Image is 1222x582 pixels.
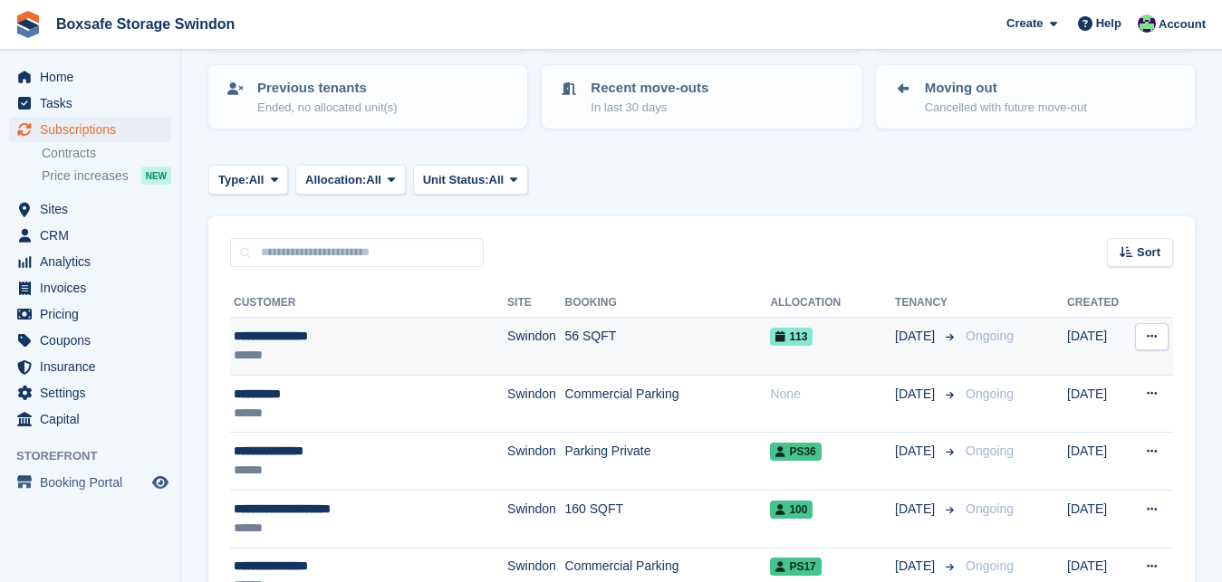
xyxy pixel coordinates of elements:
[1067,318,1128,376] td: [DATE]
[507,375,564,433] td: Swindon
[895,327,938,346] span: [DATE]
[40,328,149,353] span: Coupons
[565,289,771,318] th: Booking
[16,447,180,465] span: Storefront
[895,385,938,404] span: [DATE]
[770,328,813,346] span: 113
[966,558,1014,573] span: Ongoing
[507,318,564,376] td: Swindon
[42,167,129,185] span: Price increases
[40,406,149,432] span: Capital
[1067,490,1128,548] td: [DATE]
[770,443,821,461] span: PS36
[895,442,938,461] span: [DATE]
[591,99,708,117] p: In last 30 days
[295,165,406,195] button: Allocation: All
[9,223,171,248] a: menu
[257,99,398,117] p: Ended, no allocated unit(s)
[1067,375,1128,433] td: [DATE]
[9,354,171,379] a: menu
[489,171,505,189] span: All
[9,249,171,274] a: menu
[9,117,171,142] a: menu
[565,433,771,491] td: Parking Private
[1067,289,1128,318] th: Created
[9,275,171,301] a: menu
[9,406,171,432] a: menu
[895,500,938,519] span: [DATE]
[966,501,1014,516] span: Ongoing
[42,166,171,186] a: Price increases NEW
[249,171,265,189] span: All
[9,91,171,116] a: menu
[9,328,171,353] a: menu
[770,558,821,576] span: PS17
[966,386,1014,401] span: Ongoing
[366,171,381,189] span: All
[1138,14,1156,33] img: Kim Virabi
[9,64,171,90] a: menu
[966,444,1014,458] span: Ongoing
[40,223,149,248] span: CRM
[770,385,895,404] div: None
[966,329,1014,343] span: Ongoing
[878,67,1193,127] a: Moving out Cancelled with future move-out
[413,165,528,195] button: Unit Status: All
[1137,243,1160,262] span: Sort
[141,167,171,185] div: NEW
[40,249,149,274] span: Analytics
[565,490,771,548] td: 160 SQFT
[42,145,171,162] a: Contracts
[40,275,149,301] span: Invoices
[218,171,249,189] span: Type:
[40,196,149,222] span: Sites
[230,289,507,318] th: Customer
[210,67,525,127] a: Previous tenants Ended, no allocated unit(s)
[770,289,895,318] th: Allocation
[544,67,859,127] a: Recent move-outs In last 30 days
[423,171,489,189] span: Unit Status:
[925,78,1087,99] p: Moving out
[208,165,288,195] button: Type: All
[14,11,42,38] img: stora-icon-8386f47178a22dfd0bd8f6a31ec36ba5ce8667c1dd55bd0f319d3a0aa187defe.svg
[40,354,149,379] span: Insurance
[9,196,171,222] a: menu
[40,380,149,405] span: Settings
[507,433,564,491] td: Swindon
[40,301,149,327] span: Pricing
[895,557,938,576] span: [DATE]
[770,501,813,519] span: 100
[895,289,958,318] th: Tenancy
[49,9,242,39] a: Boxsafe Storage Swindon
[149,472,171,493] a: Preview store
[40,64,149,90] span: Home
[9,301,171,327] a: menu
[565,375,771,433] td: Commercial Parking
[305,171,366,189] span: Allocation:
[507,289,564,318] th: Site
[1006,14,1043,33] span: Create
[507,490,564,548] td: Swindon
[9,470,171,495] a: menu
[40,117,149,142] span: Subscriptions
[1067,433,1128,491] td: [DATE]
[565,318,771,376] td: 56 SQFT
[9,380,171,405] a: menu
[257,78,398,99] p: Previous tenants
[1159,15,1206,33] span: Account
[40,91,149,116] span: Tasks
[925,99,1087,117] p: Cancelled with future move-out
[1096,14,1121,33] span: Help
[591,78,708,99] p: Recent move-outs
[40,470,149,495] span: Booking Portal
